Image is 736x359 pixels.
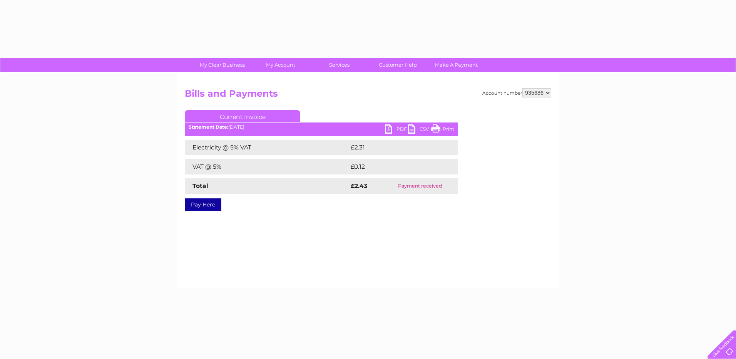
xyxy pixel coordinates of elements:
strong: £2.43 [351,182,367,190]
td: £0.12 [349,159,439,174]
strong: Total [192,182,208,190]
h2: Bills and Payments [185,88,551,103]
td: VAT @ 5% [185,159,349,174]
a: Current Invoice [185,110,300,122]
td: Payment received [381,178,458,194]
a: My Account [249,58,313,72]
b: Statement Date: [189,124,228,130]
a: Pay Here [185,198,221,211]
a: Services [308,58,371,72]
td: Electricity @ 5% VAT [185,140,349,155]
a: Customer Help [366,58,430,72]
td: £2.31 [349,140,439,155]
div: Account number [482,88,551,97]
div: [DATE] [185,124,458,130]
a: My Clear Business [191,58,254,72]
a: CSV [408,124,431,136]
a: Make A Payment [425,58,488,72]
a: PDF [385,124,408,136]
a: Print [431,124,454,136]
